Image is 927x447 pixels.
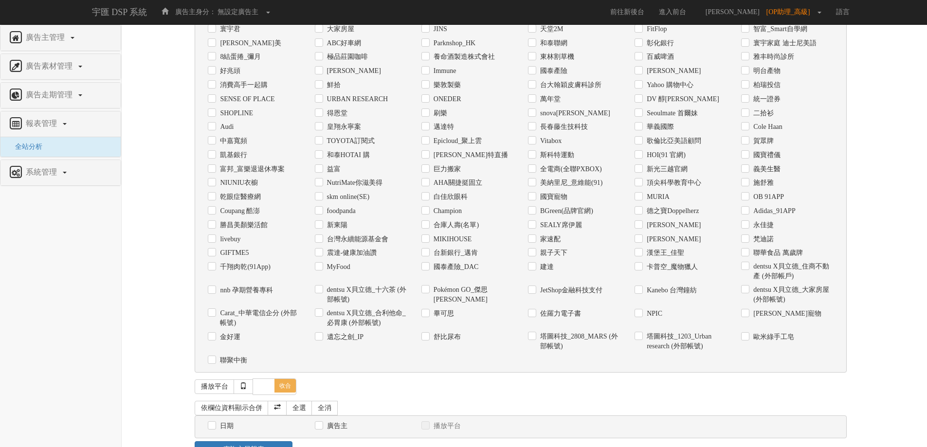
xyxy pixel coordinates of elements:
[8,143,42,150] a: 全站分析
[325,206,356,216] label: foodpanda
[325,308,407,328] label: dentsu X貝立德_合利他命_必胃康 (外部帳號)
[644,24,667,34] label: FitFlop
[325,122,361,132] label: 皇翔永寧案
[751,24,807,34] label: 智富_Smart自學網
[751,285,833,304] label: dentsu X貝立德_大家房屋 (外部帳號)
[751,52,794,62] label: 雅丰時尚診所
[325,178,382,188] label: NutriMate你滋美得
[751,164,781,174] label: 義美生醫
[218,38,281,48] label: [PERSON_NAME]美
[218,122,234,132] label: Audi
[218,234,240,244] label: livebuy
[644,332,727,351] label: 塔圖科技_1203_Urban research (外部帳號)
[644,286,697,295] label: Kanebo 台灣鐘紡
[431,220,479,230] label: 合庫人壽(名單)
[538,262,554,272] label: 建達
[431,136,482,146] label: Epicloud_聚上雲
[325,136,375,146] label: TOYOTA訂閱式
[538,164,602,174] label: 全電商(全聯PXBOX)
[538,122,588,132] label: 長春藤生技科技
[8,165,113,180] a: 系統管理
[644,136,701,146] label: 歌倫比亞美語顧問
[218,24,240,34] label: 寰宇君
[431,332,461,342] label: 舒比尿布
[218,248,249,258] label: GIFTME5
[538,178,602,188] label: 美納里尼_意維能(91)
[431,248,478,258] label: 台新銀行_邁肯
[751,262,833,281] label: dentsu X貝立德_住商不動產 (外部帳戶)
[431,80,461,90] label: 樂敦製藥
[218,262,270,272] label: 千翔肉乾(91App)
[751,80,781,90] label: 柏瑞投信
[751,178,774,188] label: 施舒雅
[751,309,821,319] label: [PERSON_NAME]寵物
[644,38,674,48] label: 彰化銀行
[751,38,817,48] label: 寰宇家庭 迪士尼美語
[218,80,268,90] label: 消費高手一起購
[538,52,574,62] label: 東林割草機
[431,309,454,319] label: 畢可思
[751,108,774,118] label: 二拾衫
[431,66,456,76] label: Immune
[751,220,774,230] label: 永佳捷
[325,80,341,90] label: 鮮拾
[325,38,362,48] label: ABC好車網
[644,220,701,230] label: [PERSON_NAME]
[218,178,258,188] label: NIUNIU衣櫥
[538,136,562,146] label: Vitabox
[538,38,567,48] label: 和泰聯網
[538,286,602,295] label: JetShop金融科技支付
[751,332,794,342] label: 歐米綠手工皂
[644,66,701,76] label: [PERSON_NAME]
[538,332,620,351] label: 塔圖科技_2808_MARS (外部帳號)
[644,80,693,90] label: Yahoo 購物中心
[431,234,472,244] label: MIKIHOUSE
[538,150,574,160] label: 斯科特運動
[311,401,338,415] a: 全消
[325,234,388,244] label: 台灣永續能源基金會
[538,24,563,34] label: 天堂2M
[218,136,247,146] label: 中嘉寬頻
[751,136,774,146] label: 賀眾牌
[431,421,461,431] label: 播放平台
[538,309,581,319] label: 佐羅力電子書
[325,108,347,118] label: 得恩堂
[538,248,567,258] label: 親子天下
[325,421,347,431] label: 廣告主
[325,332,364,342] label: 遺忘之劍_IP
[766,8,815,16] span: [OP助理_高級]
[175,8,216,16] span: 廣告主身分：
[538,220,582,230] label: SEALY席伊麗
[218,220,268,230] label: 勝昌美顏樂活館
[431,150,508,160] label: [PERSON_NAME]特直播
[701,8,764,16] span: [PERSON_NAME]
[23,168,62,176] span: 系統管理
[538,94,561,104] label: 萬年堂
[23,90,77,99] span: 廣告走期管理
[218,356,247,365] label: 聯聚中衡
[538,80,601,90] label: 台大翰穎皮膚科診所
[218,8,258,16] span: 無設定廣告主
[751,94,781,104] label: 統一證券
[431,24,447,34] label: JINS
[218,286,273,295] label: nnb 孕期營養專科
[644,150,686,160] label: HOI(91 官網)
[325,220,347,230] label: 新東陽
[218,94,274,104] label: SENSE ОF PLACE
[431,108,447,118] label: 刷樂
[644,52,674,62] label: 百威啤酒
[751,192,784,202] label: OB 91APP
[286,401,312,415] a: 全選
[431,285,513,304] label: Pokémon GO_傑思[PERSON_NAME]
[751,122,782,132] label: Cole Haan
[325,24,354,34] label: 大家房屋
[538,192,567,202] label: 國寶寵物
[644,164,688,174] label: 新光三越官網
[325,285,407,304] label: dentsu X貝立德_十六茶 (外部帳號)
[431,206,462,216] label: Champion
[644,262,698,272] label: 卡普空_魔物獵人
[8,30,113,46] a: 廣告主管理
[218,192,261,202] label: 乾眼症醫療網
[325,192,370,202] label: skm online(SE)
[751,234,774,244] label: 梵迪諾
